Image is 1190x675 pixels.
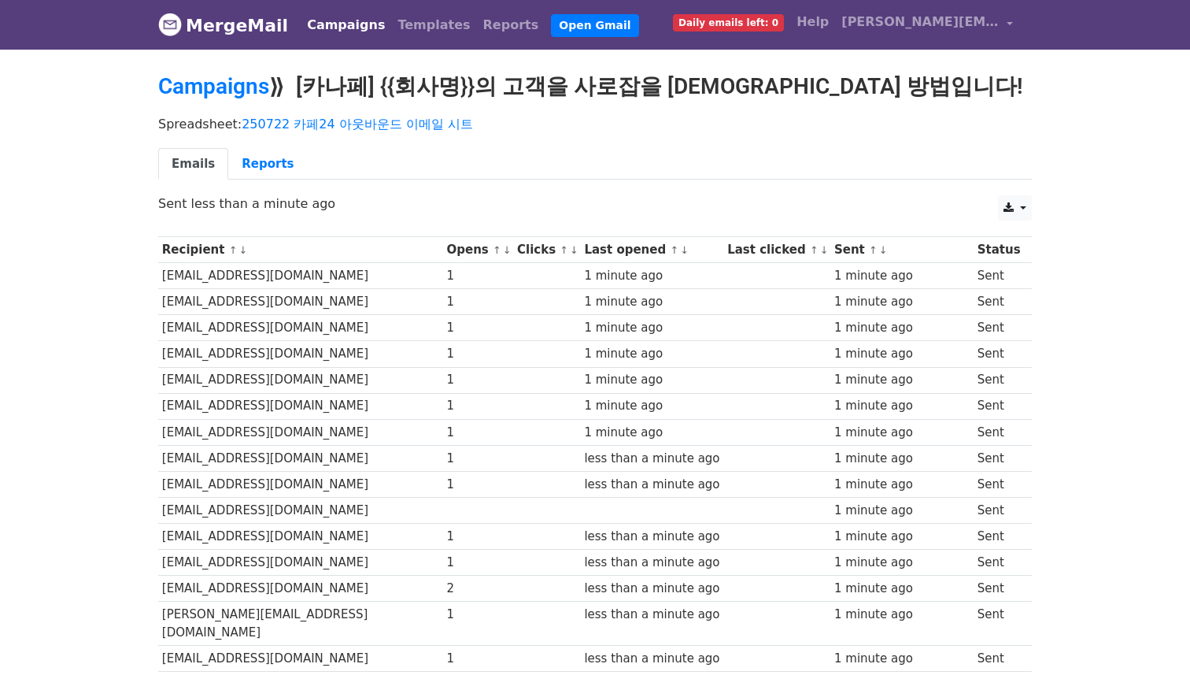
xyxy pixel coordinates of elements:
[974,367,1024,393] td: Sent
[446,424,509,442] div: 1
[446,580,509,598] div: 2
[974,602,1024,646] td: Sent
[974,524,1024,550] td: Sent
[584,397,719,415] div: 1 minute ago
[158,341,443,367] td: [EMAIL_ADDRESS][DOMAIN_NAME]
[158,73,1032,100] h2: ⟫ [카나페] {{회사명}}의 고객을 사로잡을 [DEMOGRAPHIC_DATA] 방법입니다!
[158,289,443,315] td: [EMAIL_ADDRESS][DOMAIN_NAME]
[477,9,545,41] a: Reports
[584,424,719,442] div: 1 minute ago
[974,341,1024,367] td: Sent
[834,371,970,389] div: 1 minute ago
[834,397,970,415] div: 1 minute ago
[834,345,970,363] div: 1 minute ago
[834,476,970,494] div: 1 minute ago
[584,606,719,624] div: less than a minute ago
[301,9,391,41] a: Campaigns
[158,13,182,36] img: MergeMail logo
[158,116,1032,132] p: Spreadsheet:
[810,244,819,256] a: ↑
[974,576,1024,602] td: Sent
[834,319,970,337] div: 1 minute ago
[242,117,473,132] a: 250722 카페24 아웃바운드 이메일 시트
[446,606,509,624] div: 1
[158,498,443,524] td: [EMAIL_ADDRESS][DOMAIN_NAME]
[584,528,719,546] div: less than a minute ago
[158,576,443,602] td: [EMAIL_ADDRESS][DOMAIN_NAME]
[158,195,1032,212] p: Sent less than a minute ago
[834,450,970,468] div: 1 minute ago
[446,397,509,415] div: 1
[584,476,719,494] div: less than a minute ago
[560,244,568,256] a: ↑
[391,9,476,41] a: Templates
[680,244,689,256] a: ↓
[503,244,512,256] a: ↓
[584,293,719,311] div: 1 minute ago
[879,244,888,256] a: ↓
[158,393,443,419] td: [EMAIL_ADDRESS][DOMAIN_NAME]
[830,237,974,263] th: Sent
[974,393,1024,419] td: Sent
[446,476,509,494] div: 1
[974,237,1024,263] th: Status
[229,244,238,256] a: ↑
[446,267,509,285] div: 1
[820,244,829,256] a: ↓
[974,315,1024,341] td: Sent
[158,602,443,646] td: [PERSON_NAME][EMAIL_ADDRESS][DOMAIN_NAME]
[446,345,509,363] div: 1
[834,528,970,546] div: 1 minute ago
[834,606,970,624] div: 1 minute ago
[974,419,1024,445] td: Sent
[158,148,228,180] a: Emails
[513,237,580,263] th: Clicks
[158,367,443,393] td: [EMAIL_ADDRESS][DOMAIN_NAME]
[158,646,443,672] td: [EMAIL_ADDRESS][DOMAIN_NAME]
[584,554,719,572] div: less than a minute ago
[158,471,443,497] td: [EMAIL_ADDRESS][DOMAIN_NAME]
[974,263,1024,289] td: Sent
[443,237,514,263] th: Opens
[158,445,443,471] td: [EMAIL_ADDRESS][DOMAIN_NAME]
[834,580,970,598] div: 1 minute ago
[238,244,247,256] a: ↓
[667,6,790,38] a: Daily emails left: 0
[551,14,638,37] a: Open Gmail
[581,237,724,263] th: Last opened
[158,73,269,99] a: Campaigns
[974,445,1024,471] td: Sent
[834,650,970,668] div: 1 minute ago
[790,6,835,38] a: Help
[158,419,443,445] td: [EMAIL_ADDRESS][DOMAIN_NAME]
[835,6,1019,43] a: [PERSON_NAME][EMAIL_ADDRESS][DOMAIN_NAME]
[834,293,970,311] div: 1 minute ago
[841,13,999,32] span: [PERSON_NAME][EMAIL_ADDRESS][DOMAIN_NAME]
[723,237,830,263] th: Last clicked
[670,244,678,256] a: ↑
[584,319,719,337] div: 1 minute ago
[584,345,719,363] div: 1 minute ago
[584,371,719,389] div: 1 minute ago
[228,148,307,180] a: Reports
[834,267,970,285] div: 1 minute ago
[834,502,970,520] div: 1 minute ago
[974,498,1024,524] td: Sent
[158,550,443,576] td: [EMAIL_ADDRESS][DOMAIN_NAME]
[158,315,443,341] td: [EMAIL_ADDRESS][DOMAIN_NAME]
[974,289,1024,315] td: Sent
[834,424,970,442] div: 1 minute ago
[834,554,970,572] div: 1 minute ago
[446,450,509,468] div: 1
[584,580,719,598] div: less than a minute ago
[673,14,784,32] span: Daily emails left: 0
[584,650,719,668] div: less than a minute ago
[974,550,1024,576] td: Sent
[869,244,878,256] a: ↑
[974,471,1024,497] td: Sent
[158,263,443,289] td: [EMAIL_ADDRESS][DOMAIN_NAME]
[446,554,509,572] div: 1
[446,371,509,389] div: 1
[974,646,1024,672] td: Sent
[158,237,443,263] th: Recipient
